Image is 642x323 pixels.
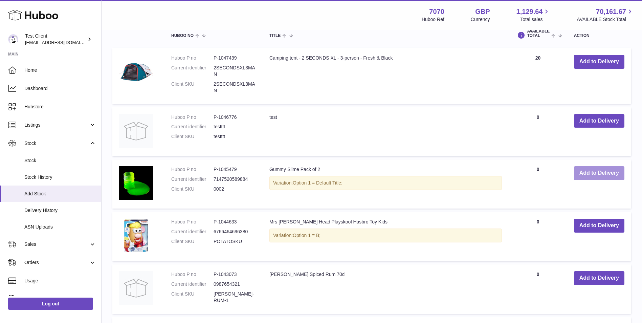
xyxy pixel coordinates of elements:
[269,176,502,190] div: Variation:
[574,34,624,38] div: Action
[263,159,509,209] td: Gummy Slime Pack of 2
[119,114,153,148] img: test
[574,271,624,285] button: Add to Delivery
[214,166,256,173] dd: P-1045479
[24,224,96,230] span: ASN Uploads
[509,48,567,104] td: 20
[24,67,96,73] span: Home
[24,241,89,247] span: Sales
[171,281,214,287] dt: Current identifier
[574,166,624,180] button: Add to Delivery
[171,219,214,225] dt: Huboo P no
[269,229,502,242] div: Variation:
[527,29,550,38] span: AVAILABLE Total
[214,65,256,78] dd: 2SECONDSXL3MAN
[509,159,567,209] td: 0
[293,180,342,186] span: Option 1 = Default Title;
[24,259,89,266] span: Orders
[574,114,624,128] button: Add to Delivery
[171,124,214,130] dt: Current identifier
[596,7,626,16] span: 70,161.67
[25,33,86,46] div: Test Client
[577,16,634,23] span: AVAILABLE Stock Total
[577,7,634,23] a: 70,161.67 AVAILABLE Stock Total
[171,238,214,245] dt: Client SKU
[520,16,550,23] span: Total sales
[422,16,444,23] div: Huboo Ref
[509,212,567,261] td: 0
[24,85,96,92] span: Dashboard
[574,219,624,233] button: Add to Delivery
[263,212,509,261] td: Mrs [PERSON_NAME] Head Playskool Hasbro Toy Kids
[214,55,256,61] dd: P-1047439
[24,157,96,164] span: Stock
[171,55,214,61] dt: Huboo P no
[24,122,89,128] span: Listings
[214,186,256,192] dd: 0002
[214,229,256,235] dd: 6766464696380
[8,34,18,44] img: internalAdmin-7070@internal.huboo.com
[24,207,96,214] span: Delivery History
[8,298,93,310] a: Log out
[214,133,256,140] dd: testttt
[24,191,96,197] span: Add Stock
[214,124,256,130] dd: testttt
[214,281,256,287] dd: 0987654321
[119,219,153,253] img: Mrs Potato Head Playskool Hasbro Toy Kids
[263,48,509,104] td: Camping tent - 2 SECONDS XL - 3-person - Fresh & Black
[214,291,256,304] dd: [PERSON_NAME]-RUM-1
[263,264,509,314] td: [PERSON_NAME] Spiced Rum 70cl
[516,7,543,16] span: 1,129.64
[119,166,153,200] img: Gummy Slime Pack of 2
[171,114,214,121] dt: Huboo P no
[171,65,214,78] dt: Current identifier
[171,81,214,94] dt: Client SKU
[214,114,256,121] dd: P-1046776
[171,229,214,235] dt: Current identifier
[171,291,214,304] dt: Client SKU
[171,271,214,278] dt: Huboo P no
[119,55,153,89] img: Camping tent - 2 SECONDS XL - 3-person - Fresh & Black
[471,16,490,23] div: Currency
[24,174,96,180] span: Stock History
[516,7,551,23] a: 1,129.64 Total sales
[429,7,444,16] strong: 7070
[509,264,567,314] td: 0
[214,219,256,225] dd: P-1044633
[171,34,194,38] span: Huboo no
[214,238,256,245] dd: POTATOSKU
[119,271,153,305] img: Barti Spiced Rum 70cl
[171,166,214,173] dt: Huboo P no
[509,107,567,156] td: 0
[293,233,320,238] span: Option 1 = B;
[24,140,89,147] span: Stock
[24,278,96,284] span: Usage
[269,34,281,38] span: Title
[214,81,256,94] dd: 2SECONDSXL3MAN
[171,186,214,192] dt: Client SKU
[214,271,256,278] dd: P-1043073
[25,40,99,45] span: [EMAIL_ADDRESS][DOMAIN_NAME]
[574,55,624,69] button: Add to Delivery
[171,133,214,140] dt: Client SKU
[171,176,214,182] dt: Current identifier
[24,104,96,110] span: Hubstore
[263,107,509,156] td: test
[475,7,490,16] strong: GBP
[214,176,256,182] dd: 7147520589884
